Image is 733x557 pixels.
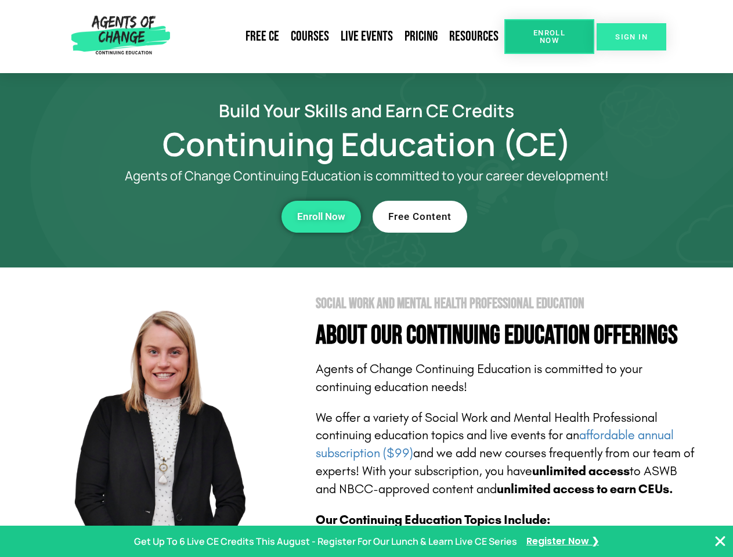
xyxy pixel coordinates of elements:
b: Our Continuing Education Topics Include: [316,512,550,527]
span: SIGN IN [615,33,648,41]
a: Enroll Now [281,201,361,233]
b: unlimited access to earn CEUs. [497,482,673,497]
a: Courses [285,23,335,50]
a: Register Now ❯ [526,533,599,550]
span: Enroll Now [523,29,576,44]
a: Enroll Now [504,19,594,54]
h1: Continuing Education (CE) [36,131,698,157]
a: Pricing [399,23,443,50]
a: SIGN IN [597,23,666,50]
span: Agents of Change Continuing Education is committed to your continuing education needs! [316,361,642,395]
p: We offer a variety of Social Work and Mental Health Professional continuing education topics and ... [316,409,698,498]
b: unlimited access [532,464,630,479]
button: Close Banner [713,534,727,548]
a: Free CE [240,23,285,50]
span: Enroll Now [297,212,345,222]
h4: About Our Continuing Education Offerings [316,323,698,349]
p: Agents of Change Continuing Education is committed to your career development! [82,169,651,183]
h2: Social Work and Mental Health Professional Education [316,296,698,311]
a: Live Events [335,23,399,50]
nav: Menu [175,23,504,50]
span: Free Content [388,212,452,222]
h2: Build Your Skills and Earn CE Credits [36,102,698,119]
p: Get Up To 6 Live CE Credits This August - Register For Our Lunch & Learn Live CE Series [134,533,517,550]
a: Resources [443,23,504,50]
a: Free Content [373,201,467,233]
